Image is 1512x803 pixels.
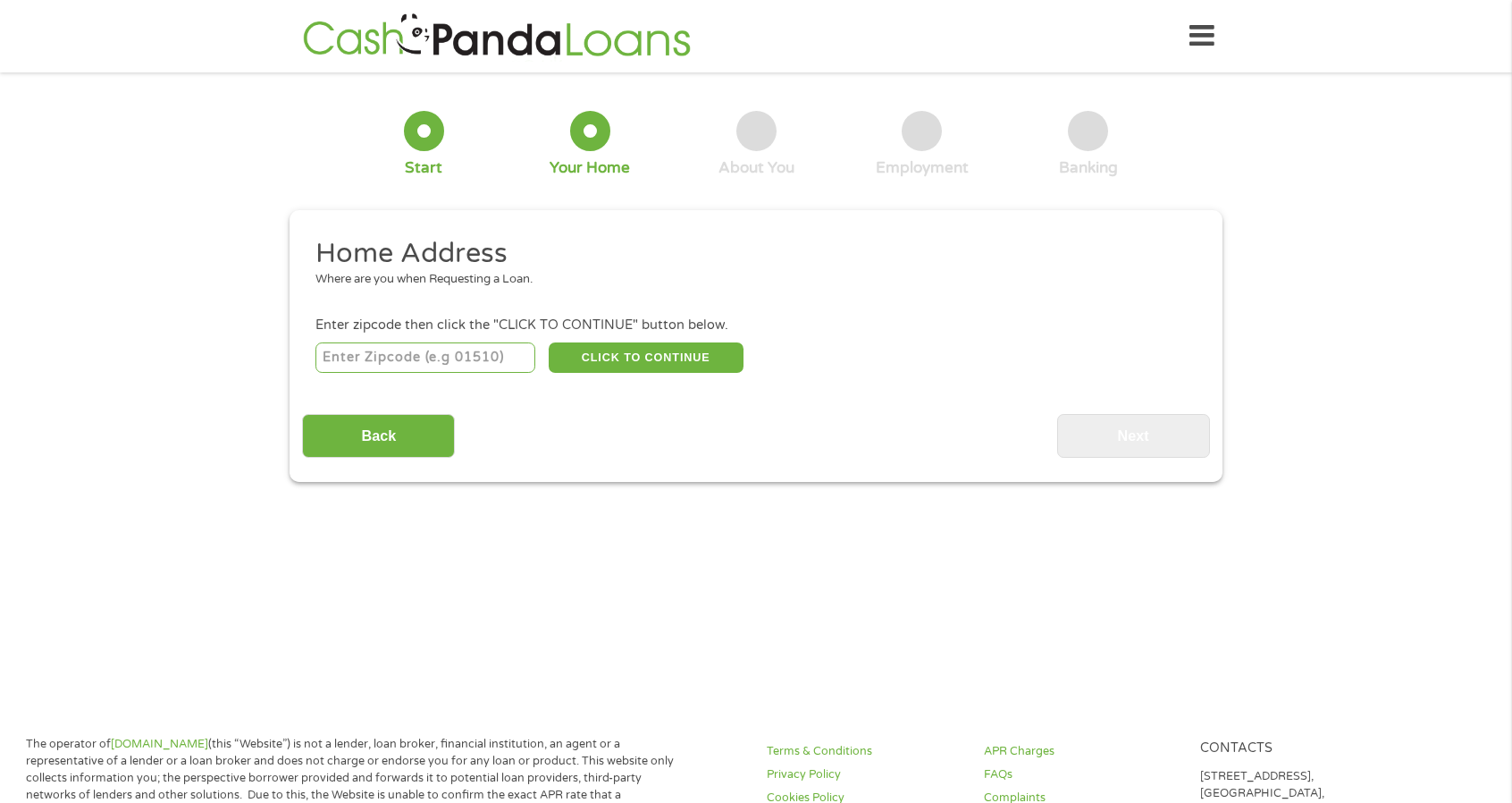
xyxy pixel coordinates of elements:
div: Enter zipcode then click the "CLICK TO CONTINUE" button below. [315,316,1197,335]
input: Enter Zipcode (e.g 01510) [315,342,536,373]
div: About You [718,158,794,178]
a: FAQs [984,766,1179,783]
button: CLICK TO CONTINUE [549,342,743,373]
div: Banking [1059,158,1118,178]
div: Employment [876,158,969,178]
div: Where are you when Requesting a Loan. [315,271,1184,289]
a: Terms & Conditions [767,743,962,760]
input: Back [302,414,455,458]
a: Privacy Policy [767,766,962,783]
input: Next [1057,414,1210,458]
a: APR Charges [984,743,1179,760]
div: Start [405,158,442,178]
h2: Home Address [315,236,1184,272]
h4: Contacts [1200,740,1395,757]
div: Your Home [550,158,630,178]
img: GetLoanNow Logo [298,11,696,62]
a: [DOMAIN_NAME] [111,737,208,751]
